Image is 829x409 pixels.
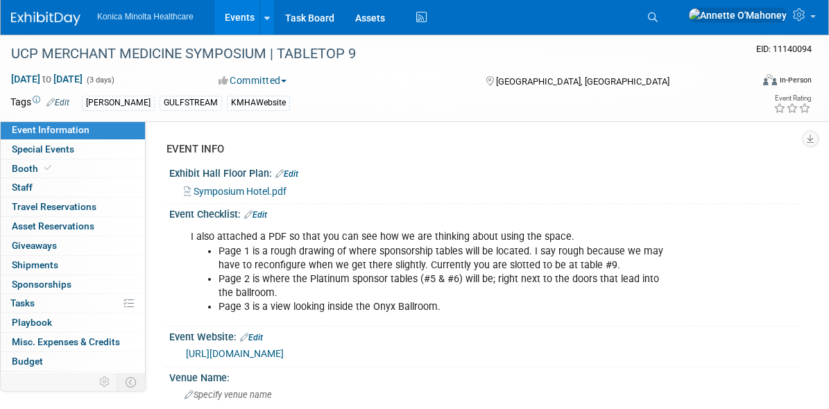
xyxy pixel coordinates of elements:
div: GULFSTREAM [160,96,222,110]
a: Sponsorships [1,275,145,294]
span: Sponsorships [12,279,71,290]
span: Tasks [10,297,35,308]
div: Event Website: [169,327,801,345]
li: Page 1 is a rough drawing of where sponsorship tables will be located. I say rough because we may... [219,245,667,272]
a: Giveaways [1,236,145,255]
div: Exhibit Hall Floor Plan: [169,163,801,181]
a: Misc. Expenses & Credits [1,333,145,351]
a: Booth [1,159,145,178]
span: to [40,73,53,85]
span: Travel Reservations [12,201,96,212]
span: Symposium Hotel.pdf [194,186,287,197]
div: [PERSON_NAME] [82,96,155,110]
a: Event Information [1,121,145,139]
div: Event Format [687,72,812,93]
a: Edit [240,333,263,342]
div: KMHAWebsite [227,96,290,110]
span: Event ID: 11140094 [756,44,812,54]
a: Tasks [1,294,145,313]
span: Misc. Expenses & Credits [12,336,120,347]
span: Staff [12,182,33,193]
span: Booth [12,163,54,174]
a: Playbook [1,313,145,332]
td: Toggle Event Tabs [117,373,146,391]
div: I also attached a PDF so that you can see how we are thinking about using the space. [181,223,675,320]
span: Specify venue name [185,390,272,400]
a: Asset Reservations [1,217,145,236]
button: Committed [214,73,292,87]
span: Konica Minolta Healthcare [97,12,194,21]
span: [GEOGRAPHIC_DATA], [GEOGRAPHIC_DATA] [496,76,669,87]
img: ExhibitDay [11,12,80,26]
div: UCP MERCHANT MEDICINE SYMPOSIUM | TABLETOP 9 [6,42,734,67]
span: Playbook [12,317,52,328]
td: Personalize Event Tab Strip [93,373,117,391]
span: Giveaways [12,240,57,251]
span: [DATE] [DATE] [10,73,83,85]
div: Event Rating [774,95,811,102]
div: EVENT INFO [166,142,791,157]
div: In-Person [779,75,812,85]
span: Asset Reservations [12,220,94,232]
span: Event Information [12,124,89,135]
span: Shipments [12,259,58,270]
span: (3 days) [85,76,114,85]
a: Special Events [1,140,145,159]
a: [URL][DOMAIN_NAME] [186,348,284,359]
a: Travel Reservations [1,198,145,216]
li: Page 3 is a view looking inside the Onyx Ballroom. [219,300,667,314]
div: Event Checklist: [169,204,801,222]
a: Symposium Hotel.pdf [184,186,287,197]
img: Format-Inperson.png [763,74,777,85]
li: Page 2 is where the Platinum sponsor tables (#5 & #6) will be; right next to the doors that lead ... [219,272,667,300]
div: Venue Name: [169,367,801,385]
a: Budget [1,352,145,371]
img: Annette O'Mahoney [688,8,787,23]
a: Edit [275,169,298,179]
a: Edit [46,98,69,107]
a: Shipments [1,256,145,275]
span: Special Events [12,143,74,155]
i: Booth reservation complete [44,164,51,172]
td: Tags [10,95,69,111]
a: Edit [244,210,267,220]
span: Budget [12,356,43,367]
a: Staff [1,178,145,197]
